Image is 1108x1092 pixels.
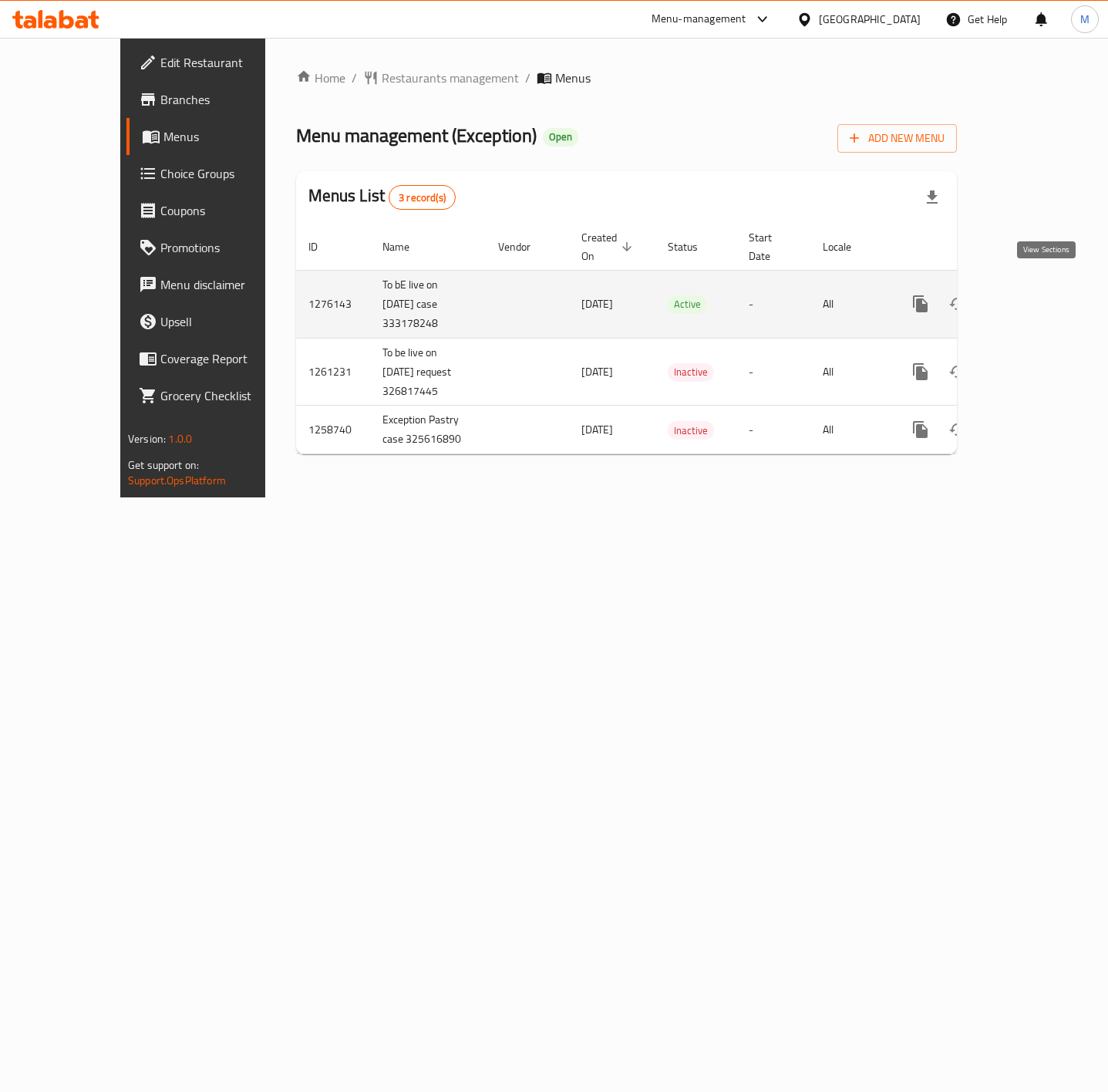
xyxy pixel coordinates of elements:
[308,184,456,210] h2: Menus List
[160,90,293,109] span: Branches
[668,238,718,256] span: Status
[296,338,370,406] td: 1261231
[296,224,1063,455] table: enhanced table
[850,129,945,148] span: Add New Menu
[810,338,890,406] td: All
[819,11,921,28] div: [GEOGRAPHIC_DATA]
[296,270,370,338] td: 1276143
[498,238,551,256] span: Vendor
[914,179,951,216] div: Export file
[126,155,305,192] a: Choice Groups
[389,185,456,210] div: Total records count
[749,228,792,265] span: Start Date
[902,285,939,322] button: more
[382,69,519,87] span: Restaurants management
[126,303,305,340] a: Upsell
[668,422,714,440] span: Inactive
[128,455,199,475] span: Get support on:
[581,362,613,382] span: [DATE]
[160,275,293,294] span: Menu disclaimer
[160,53,293,72] span: Edit Restaurant
[363,69,519,87] a: Restaurants management
[890,224,1063,271] th: Actions
[555,69,591,87] span: Menus
[160,386,293,405] span: Grocery Checklist
[160,349,293,368] span: Coverage Report
[668,295,707,313] span: Active
[370,270,486,338] td: To bE live on [DATE] case 333178248
[296,406,370,454] td: 1258740
[126,44,305,81] a: Edit Restaurant
[126,340,305,377] a: Coverage Report
[939,353,976,390] button: Change Status
[581,294,613,314] span: [DATE]
[126,229,305,266] a: Promotions
[389,190,455,205] span: 3 record(s)
[668,363,714,382] div: Inactive
[810,270,890,338] td: All
[160,312,293,331] span: Upsell
[352,69,357,87] li: /
[837,124,957,153] button: Add New Menu
[126,192,305,229] a: Coupons
[168,429,192,449] span: 1.0.0
[1080,11,1089,28] span: M
[525,69,530,87] li: /
[939,411,976,448] button: Change Status
[296,69,345,87] a: Home
[902,353,939,390] button: more
[581,228,637,265] span: Created On
[128,470,226,490] a: Support.OpsPlatform
[382,238,429,256] span: Name
[823,238,871,256] span: Locale
[736,406,810,454] td: -
[160,238,293,257] span: Promotions
[126,81,305,118] a: Branches
[163,127,293,146] span: Menus
[308,238,338,256] span: ID
[736,270,810,338] td: -
[581,420,613,440] span: [DATE]
[126,266,305,303] a: Menu disclaimer
[543,130,578,143] span: Open
[668,421,714,440] div: Inactive
[128,429,166,449] span: Version:
[160,201,293,220] span: Coupons
[370,338,486,406] td: To be live on [DATE] request 326817445
[160,164,293,183] span: Choice Groups
[736,338,810,406] td: -
[902,411,939,448] button: more
[668,363,714,381] span: Inactive
[543,128,578,147] div: Open
[810,406,890,454] td: All
[126,377,305,414] a: Grocery Checklist
[370,406,486,454] td: Exception Pastry case 325616890
[296,69,957,87] nav: breadcrumb
[652,10,746,29] div: Menu-management
[296,118,537,153] span: Menu management ( Exception )
[126,118,305,155] a: Menus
